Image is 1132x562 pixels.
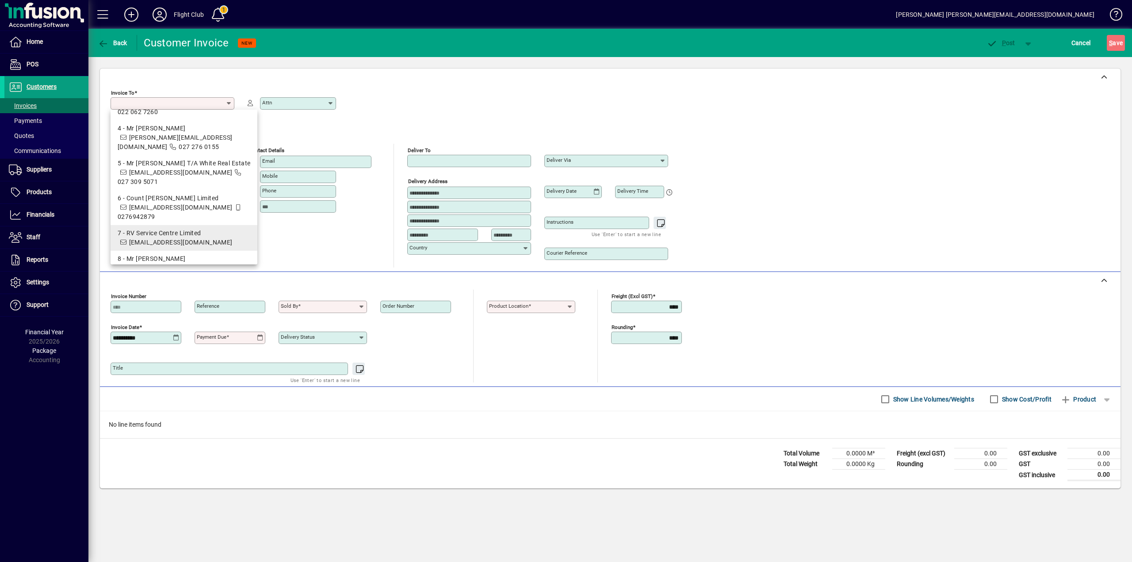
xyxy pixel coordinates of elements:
app-page-header-button: Back [88,35,137,51]
mat-option: 4 - Mr Stephen Currie [111,120,257,155]
span: S [1109,39,1113,46]
span: Customers [27,83,57,90]
span: Reports [27,256,48,263]
mat-label: Freight (excl GST) [612,293,653,299]
td: GST inclusive [1014,470,1067,481]
mat-label: Invoice date [111,324,139,330]
span: Financial Year [25,329,64,336]
button: Save [1107,35,1125,51]
td: Total Volume [779,448,832,459]
a: Reports [4,249,88,271]
span: Package [32,347,56,354]
mat-label: Deliver via [547,157,571,163]
mat-option: 7 - RV Service Centre Limited [111,225,257,251]
a: Invoices [4,98,88,113]
td: Freight (excl GST) [892,448,954,459]
mat-label: Product location [489,303,528,309]
div: 7 - RV Service Centre Limited [118,229,250,238]
mat-label: Delivery status [281,334,315,340]
div: 5 - Mr [PERSON_NAME] T/A White Real Estate [118,159,250,168]
mat-label: Payment due [197,334,226,340]
mat-label: Reference [197,303,219,309]
td: 0.00 [1067,448,1121,459]
span: Communications [9,147,61,154]
a: Staff [4,226,88,249]
div: Customer Invoice [144,36,229,50]
mat-option: 5 - Mr Stuart White T/A White Real Estate [111,155,257,190]
td: Total Weight [779,459,832,470]
div: 8 - Mr [PERSON_NAME] [118,254,250,264]
td: 0.0000 M³ [832,448,885,459]
a: Financials [4,204,88,226]
mat-label: Instructions [547,219,574,225]
span: Support [27,301,49,308]
span: Product [1060,392,1096,406]
mat-label: Order number [382,303,414,309]
mat-label: Title [113,365,123,371]
mat-option: 6 - Count Thaddeus Limited [111,190,257,225]
a: Communications [4,143,88,158]
mat-label: Phone [262,187,276,194]
span: Financials [27,211,54,218]
td: 0.00 [954,459,1007,470]
a: Products [4,181,88,203]
button: Profile [145,7,174,23]
span: 022 062 7260 [118,108,158,115]
span: 027 276 0155 [179,143,219,150]
mat-label: Invoice To [111,90,134,96]
label: Show Cost/Profit [1000,395,1052,404]
a: Support [4,294,88,316]
td: 0.00 [1067,470,1121,481]
span: P [1002,39,1006,46]
span: [PERSON_NAME][EMAIL_ADDRESS][DOMAIN_NAME] [118,134,233,150]
span: Suppliers [27,166,52,173]
div: No line items found [100,411,1121,438]
div: Flight Club [174,8,204,22]
span: [EMAIL_ADDRESS][DOMAIN_NAME] [129,204,233,211]
mat-label: Delivery date [547,188,577,194]
a: Home [4,31,88,53]
button: Back [96,35,130,51]
a: POS [4,54,88,76]
span: POS [27,61,38,68]
td: GST [1014,459,1067,470]
span: Invoices [9,102,37,109]
td: 0.0000 Kg [832,459,885,470]
span: Cancel [1071,36,1091,50]
span: 027 309 5071 [118,178,158,185]
mat-label: Invoice number [111,293,146,299]
mat-label: Country [409,245,427,251]
span: ost [987,39,1015,46]
span: Quotes [9,132,34,139]
td: 0.00 [1067,459,1121,470]
span: Staff [27,233,40,241]
button: Post [982,35,1020,51]
span: Home [27,38,43,45]
span: Payments [9,117,42,124]
td: 0.00 [954,448,1007,459]
div: [PERSON_NAME] [PERSON_NAME][EMAIL_ADDRESS][DOMAIN_NAME] [896,8,1094,22]
span: 0276942879 [118,213,155,220]
button: Product [1056,391,1101,407]
span: Back [98,39,127,46]
span: [EMAIL_ADDRESS][DOMAIN_NAME] [129,239,233,246]
mat-label: Delivery time [617,188,648,194]
a: Settings [4,271,88,294]
mat-label: Attn [262,99,272,106]
td: GST exclusive [1014,448,1067,459]
div: 4 - Mr [PERSON_NAME] [118,124,250,133]
mat-label: Courier Reference [547,250,587,256]
a: Payments [4,113,88,128]
mat-option: 8 - Mr Paul Renner [111,251,257,286]
mat-label: Deliver To [408,147,431,153]
mat-label: Sold by [281,303,298,309]
a: Quotes [4,128,88,143]
mat-label: Mobile [262,173,278,179]
label: Show Line Volumes/Weights [891,395,974,404]
div: 6 - Count [PERSON_NAME] Limited [118,194,250,203]
mat-label: Rounding [612,324,633,330]
mat-hint: Use 'Enter' to start a new line [291,375,360,385]
button: Cancel [1069,35,1093,51]
span: NEW [241,40,252,46]
span: ave [1109,36,1123,50]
